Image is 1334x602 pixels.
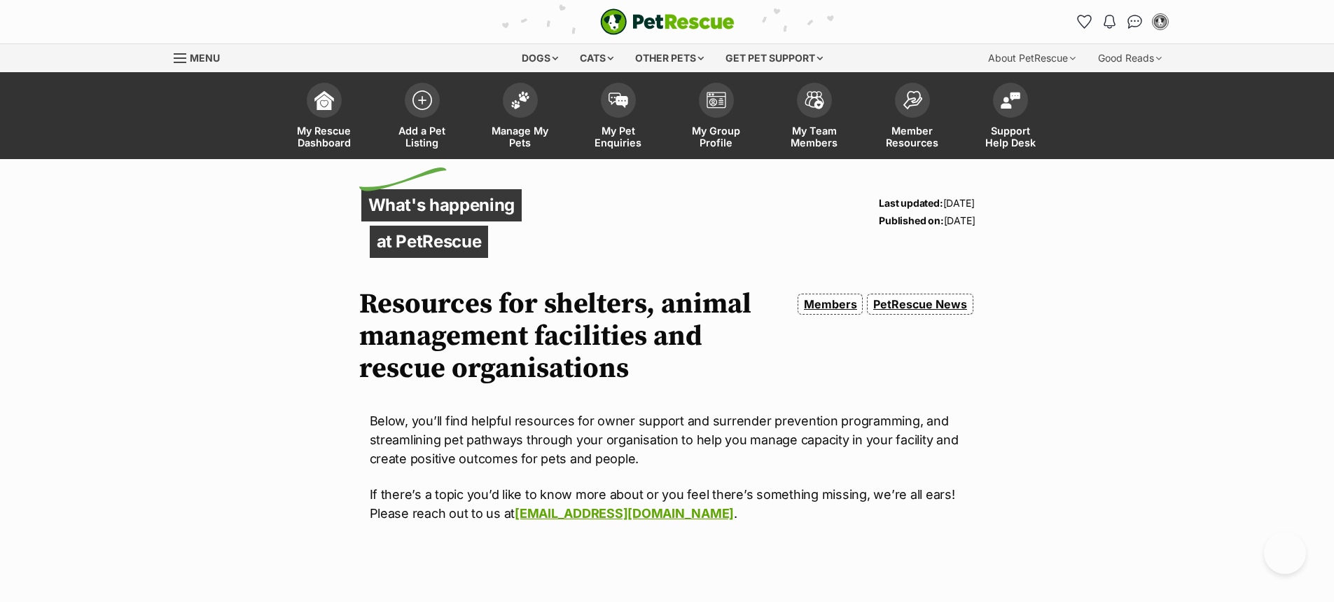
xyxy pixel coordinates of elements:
img: help-desk-icon-fdf02630f3aa405de69fd3d07c3f3aa587a6932b1a1747fa1d2bba05be0121f9.svg [1001,92,1020,109]
img: add-pet-listing-icon-0afa8454b4691262ce3f59096e99ab1cd57d4a30225e0717b998d2c9b9846f56.svg [412,90,432,110]
a: PetRescue News [867,294,973,315]
a: Conversations [1124,11,1146,33]
img: Dylan Louden profile pic [1153,15,1167,29]
a: Menu [174,44,230,69]
p: [DATE] [879,194,975,212]
div: Good Reads [1088,44,1172,72]
iframe: Help Scout Beacon - Open [1264,532,1306,574]
button: Notifications [1099,11,1121,33]
img: decorative flick [359,167,447,191]
img: dashboard-icon-eb2f2d2d3e046f16d808141f083e7271f6b2e854fb5c12c21221c1fb7104beca.svg [314,90,334,110]
img: member-resources-icon-8e73f808a243e03378d46382f2149f9095a855e16c252ad45f914b54edf8863c.svg [903,90,922,109]
div: Cats [570,44,623,72]
strong: Last updated: [879,197,943,209]
img: manage-my-pets-icon-02211641906a0b7f246fdf0571729dbe1e7629f14944591b6c1af311fb30b64b.svg [510,91,530,109]
div: Dogs [512,44,568,72]
img: logo-e224e6f780fb5917bec1dbf3a21bbac754714ae5b6737aabdf751b685950b380.svg [600,8,735,35]
a: Members [798,294,863,315]
a: [EMAIL_ADDRESS][DOMAIN_NAME] [515,506,734,521]
a: Manage My Pets [471,76,569,159]
span: My Rescue Dashboard [293,125,356,149]
a: My Group Profile [667,76,765,159]
img: pet-enquiries-icon-7e3ad2cf08bfb03b45e93fb7055b45f3efa6380592205ae92323e6603595dc1f.svg [609,93,628,108]
div: About PetRescue [978,44,1085,72]
a: My Team Members [765,76,863,159]
a: Favourites [1074,11,1096,33]
span: Member Resources [881,125,944,149]
p: What's happening [361,189,522,221]
p: at PetRescue [370,226,489,258]
ul: Account quick links [1074,11,1172,33]
img: group-profile-icon-3fa3cf56718a62981997c0bc7e787c4b2cf8bcc04b72c1350f741eb67cf2f40e.svg [707,92,726,109]
span: Support Help Desk [979,125,1042,149]
p: Below, you’ll find helpful resources for owner support and surrender prevention programming, and ... [370,411,965,468]
div: Other pets [625,44,714,72]
p: If there’s a topic you’d like to know more about or you feel there’s something missing, we’re all... [370,485,965,523]
a: My Pet Enquiries [569,76,667,159]
strong: Published on: [879,214,943,226]
a: Add a Pet Listing [373,76,471,159]
span: Manage My Pets [489,125,552,149]
div: Get pet support [716,44,833,72]
span: My Team Members [783,125,846,149]
span: Add a Pet Listing [391,125,454,149]
a: PetRescue [600,8,735,35]
a: Member Resources [863,76,961,159]
span: Menu [190,52,220,64]
a: My Rescue Dashboard [275,76,373,159]
button: My account [1149,11,1172,33]
span: My Pet Enquiries [587,125,650,149]
h1: Resources for shelters, animal management facilities and rescue organisations [359,288,760,385]
img: team-members-icon-5396bd8760b3fe7c0b43da4ab00e1e3bb1a5d9ba89233759b79545d2d3fc5d0d.svg [805,91,824,109]
p: [DATE] [879,212,975,229]
a: Support Help Desk [961,76,1059,159]
img: chat-41dd97257d64d25036548639549fe6c8038ab92f7586957e7f3b1b290dea8141.svg [1127,15,1142,29]
img: notifications-46538b983faf8c2785f20acdc204bb7945ddae34d4c08c2a6579f10ce5e182be.svg [1104,15,1115,29]
span: My Group Profile [685,125,748,149]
